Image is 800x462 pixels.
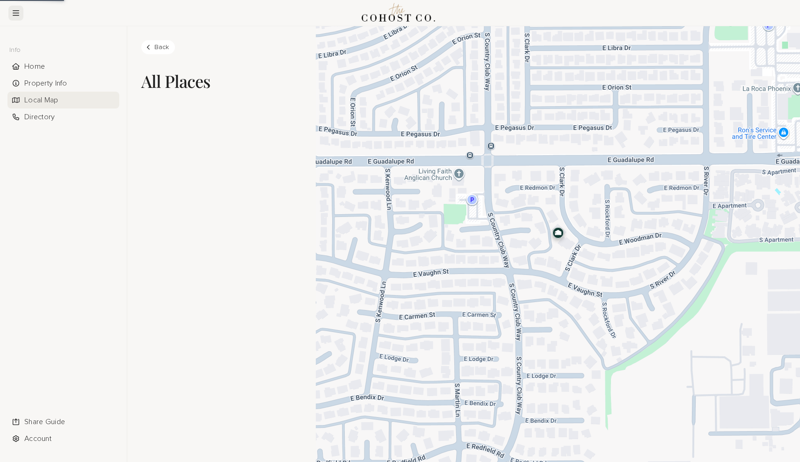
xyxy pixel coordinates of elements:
li: Navigation item [7,75,119,92]
div: Directory [7,108,119,125]
a: Back [141,40,175,54]
li: Navigation item [7,430,119,447]
li: Navigation item [7,58,119,75]
li: Navigation item [7,92,119,108]
div: Share Guide [7,413,119,430]
li: Navigation item [7,108,119,125]
img: Logo [359,0,439,26]
div: Home [7,58,119,75]
div: Account [7,430,119,447]
div: Local Map [7,92,119,108]
li: Navigation item [7,413,119,430]
h1: All Places [141,71,302,91]
div: Property Info [7,75,119,92]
